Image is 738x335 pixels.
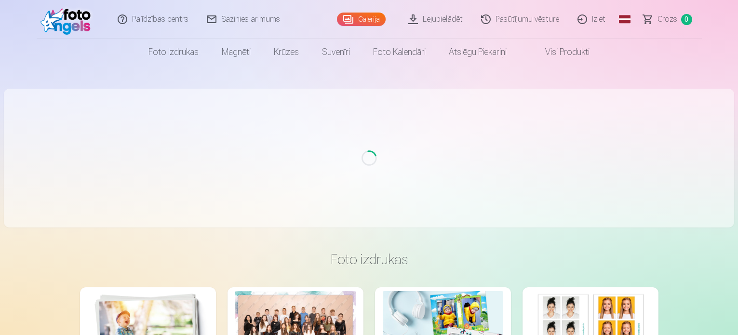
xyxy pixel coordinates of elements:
span: Grozs [657,13,677,25]
a: Visi produkti [518,39,601,66]
a: Suvenīri [310,39,362,66]
a: Galerija [337,13,386,26]
a: Foto kalendāri [362,39,437,66]
span: 0 [681,14,692,25]
a: Foto izdrukas [137,39,210,66]
img: /fa1 [40,4,96,35]
a: Krūzes [262,39,310,66]
a: Atslēgu piekariņi [437,39,518,66]
a: Magnēti [210,39,262,66]
h3: Foto izdrukas [88,251,651,268]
